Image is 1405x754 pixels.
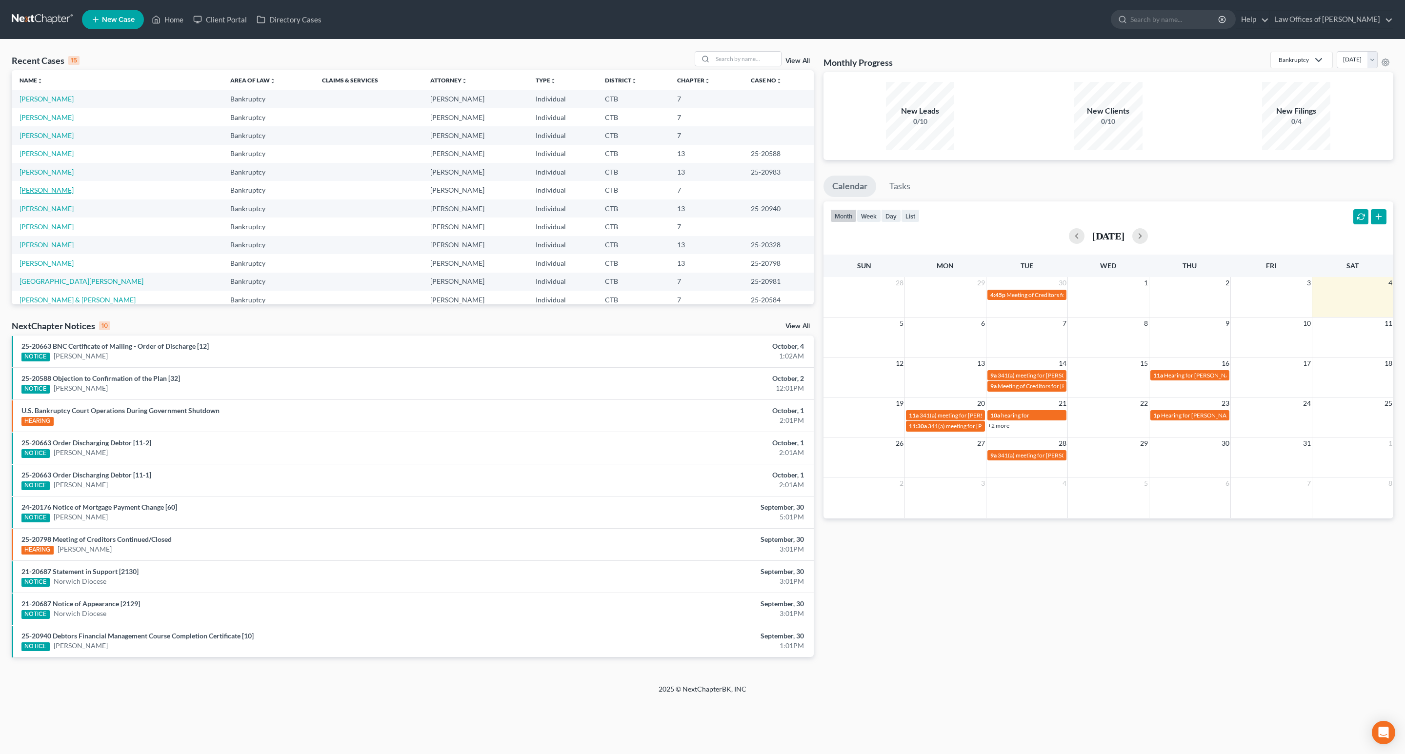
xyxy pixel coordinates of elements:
td: 25-20584 [743,291,814,309]
td: CTB [597,145,669,163]
span: Hearing for [PERSON_NAME] [1164,372,1240,379]
div: 15 [68,56,80,65]
td: Individual [528,199,597,218]
span: 19 [895,397,904,409]
td: CTB [597,273,669,291]
td: Bankruptcy [222,108,315,126]
td: Individual [528,126,597,144]
td: [PERSON_NAME] [422,126,528,144]
a: [PERSON_NAME] [20,222,74,231]
td: [PERSON_NAME] [422,108,528,126]
span: Fri [1266,261,1276,270]
td: 25-20328 [743,236,814,254]
td: CTB [597,254,669,272]
span: 5 [899,317,904,329]
span: Meeting of Creditors for [PERSON_NAME] [998,382,1106,390]
div: October, 1 [549,406,803,416]
span: 3 [980,477,986,489]
td: Bankruptcy [222,218,315,236]
a: View All [785,58,810,64]
td: 7 [669,218,743,236]
div: NextChapter Notices [12,320,110,332]
div: October, 1 [549,438,803,448]
div: September, 30 [549,535,803,544]
div: October, 2 [549,374,803,383]
span: 10 [1302,317,1312,329]
a: 21-20687 Notice of Appearance [2129] [21,599,140,608]
td: 25-20983 [743,163,814,181]
div: New Filings [1262,105,1330,117]
a: [PERSON_NAME] [20,259,74,267]
td: 13 [669,145,743,163]
a: [PERSON_NAME] [20,204,74,213]
span: 6 [1224,477,1230,489]
a: 21-20687 Statement in Support [2130] [21,567,139,575]
td: Individual [528,181,597,199]
td: Bankruptcy [222,291,315,309]
button: month [830,209,857,222]
div: October, 4 [549,341,803,351]
a: Directory Cases [252,11,326,28]
td: CTB [597,291,669,309]
td: Bankruptcy [222,145,315,163]
div: 0/4 [1262,117,1330,126]
td: Bankruptcy [222,181,315,199]
span: 7 [1306,477,1312,489]
a: 25-20663 Order Discharging Debtor [11-1] [21,471,151,479]
div: 0/10 [1074,117,1143,126]
td: [PERSON_NAME] [422,218,528,236]
span: 20 [976,397,986,409]
td: Individual [528,163,597,181]
td: Individual [528,273,597,291]
td: Bankruptcy [222,236,315,254]
td: 7 [669,108,743,126]
input: Search by name... [1130,10,1220,28]
a: View All [785,323,810,330]
div: 2:01AM [549,480,803,490]
td: Bankruptcy [222,199,315,218]
span: 21 [1058,397,1067,409]
td: CTB [597,236,669,254]
div: 1:02AM [549,351,803,361]
span: Tue [1021,261,1033,270]
div: NOTICE [21,449,50,458]
td: 13 [669,163,743,181]
div: 3:01PM [549,544,803,554]
div: NOTICE [21,353,50,361]
a: [PERSON_NAME] [54,512,108,522]
span: 28 [1058,437,1067,449]
div: 3:01PM [549,609,803,618]
div: October, 1 [549,470,803,480]
div: New Leads [886,105,954,117]
td: Bankruptcy [222,126,315,144]
a: Area of Lawunfold_more [230,77,276,84]
div: NOTICE [21,642,50,651]
span: 341(a) meeting for [PERSON_NAME] [928,422,1022,430]
a: [PERSON_NAME] [54,448,108,457]
a: Calendar [823,176,876,197]
td: [PERSON_NAME] [422,291,528,309]
td: Individual [528,254,597,272]
a: [PERSON_NAME] [58,544,112,554]
span: Wed [1100,261,1116,270]
div: NOTICE [21,481,50,490]
td: 7 [669,126,743,144]
i: unfold_more [37,78,43,84]
span: 341(a) meeting for [PERSON_NAME] [998,452,1092,459]
a: Norwich Diocese [54,609,106,618]
span: 25 [1384,397,1393,409]
a: 25-20798 Meeting of Creditors Continued/Closed [21,535,172,543]
td: Bankruptcy [222,163,315,181]
i: unfold_more [704,78,710,84]
a: [PERSON_NAME] [54,383,108,393]
td: [PERSON_NAME] [422,145,528,163]
span: 7 [1062,317,1067,329]
td: Bankruptcy [222,90,315,108]
a: 25-20663 BNC Certificate of Mailing - Order of Discharge [12] [21,342,209,350]
span: 4:45p [990,291,1005,298]
a: [PERSON_NAME] [20,168,74,176]
a: Case Nounfold_more [751,77,782,84]
td: [PERSON_NAME] [422,273,528,291]
td: 25-20588 [743,145,814,163]
a: [PERSON_NAME] [54,480,108,490]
